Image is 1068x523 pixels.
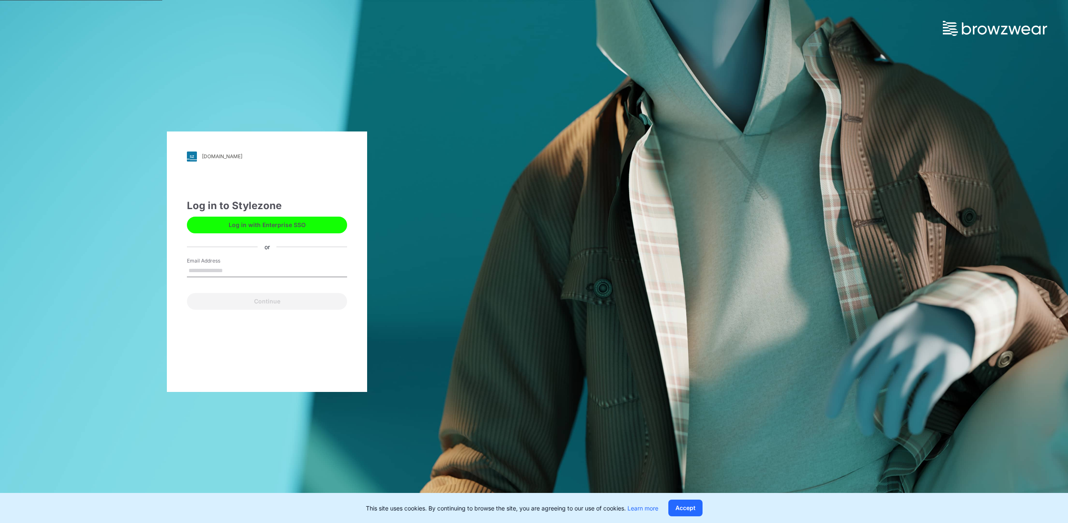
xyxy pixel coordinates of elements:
[187,217,347,233] button: Log in with Enterprise SSO
[943,21,1047,36] img: browzwear-logo.73288ffb.svg
[187,152,347,162] a: [DOMAIN_NAME]
[202,153,242,159] div: [DOMAIN_NAME]
[187,198,347,213] div: Log in to Stylezone
[366,504,658,513] p: This site uses cookies. By continuing to browse the site, you are agreeing to our use of cookies.
[668,500,703,516] button: Accept
[187,257,245,265] label: Email Address
[258,243,277,251] div: or
[627,505,658,512] a: Learn more
[187,152,197,162] img: svg+xml;base64,PHN2ZyB3aWR0aD0iMjgiIGhlaWdodD0iMjgiIHZpZXdCb3g9IjAgMCAyOCAyOCIgZmlsbD0ibm9uZSIgeG...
